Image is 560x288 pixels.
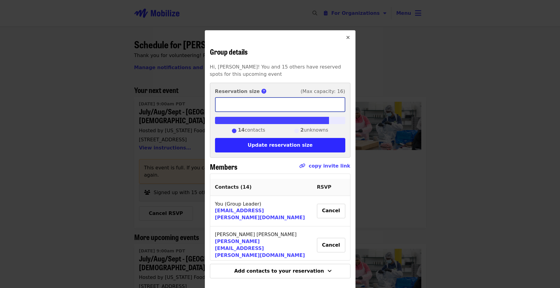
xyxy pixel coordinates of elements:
[210,179,312,196] th: Contacts ( 14 )
[299,162,350,174] span: Click to copy link!
[301,88,345,95] span: (Max capacity: 16)
[309,163,350,169] a: copy invite link
[317,238,345,252] button: Cancel
[261,88,270,94] span: This is the number of group members you reserved spots for.
[215,208,305,220] a: [EMAIL_ADDRESS][PERSON_NAME][DOMAIN_NAME]
[341,30,355,45] button: Close
[234,268,324,274] span: Add contacts to your reservation
[238,126,265,136] span: contacts
[346,35,350,40] i: times icon
[210,161,237,172] span: Members
[238,127,245,133] strong: 14
[210,64,341,77] span: Hi, [PERSON_NAME]! You and 15 others have reserved spots for this upcoming event
[215,138,345,152] button: Update reservation size
[210,46,248,57] span: Group details
[210,226,312,264] td: [PERSON_NAME] [PERSON_NAME]
[299,163,305,169] i: link icon
[327,268,332,274] i: angle-down icon
[210,196,312,227] td: You (Group Leader)
[210,264,350,278] button: Add contacts to your reservation
[300,127,304,133] strong: 2
[300,126,328,136] span: unknowns
[215,88,260,94] strong: Reservation size
[317,204,345,218] button: Cancel
[215,238,305,258] a: [PERSON_NAME][EMAIL_ADDRESS][PERSON_NAME][DOMAIN_NAME]
[261,88,266,94] i: circle-question icon
[312,179,350,196] th: RSVP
